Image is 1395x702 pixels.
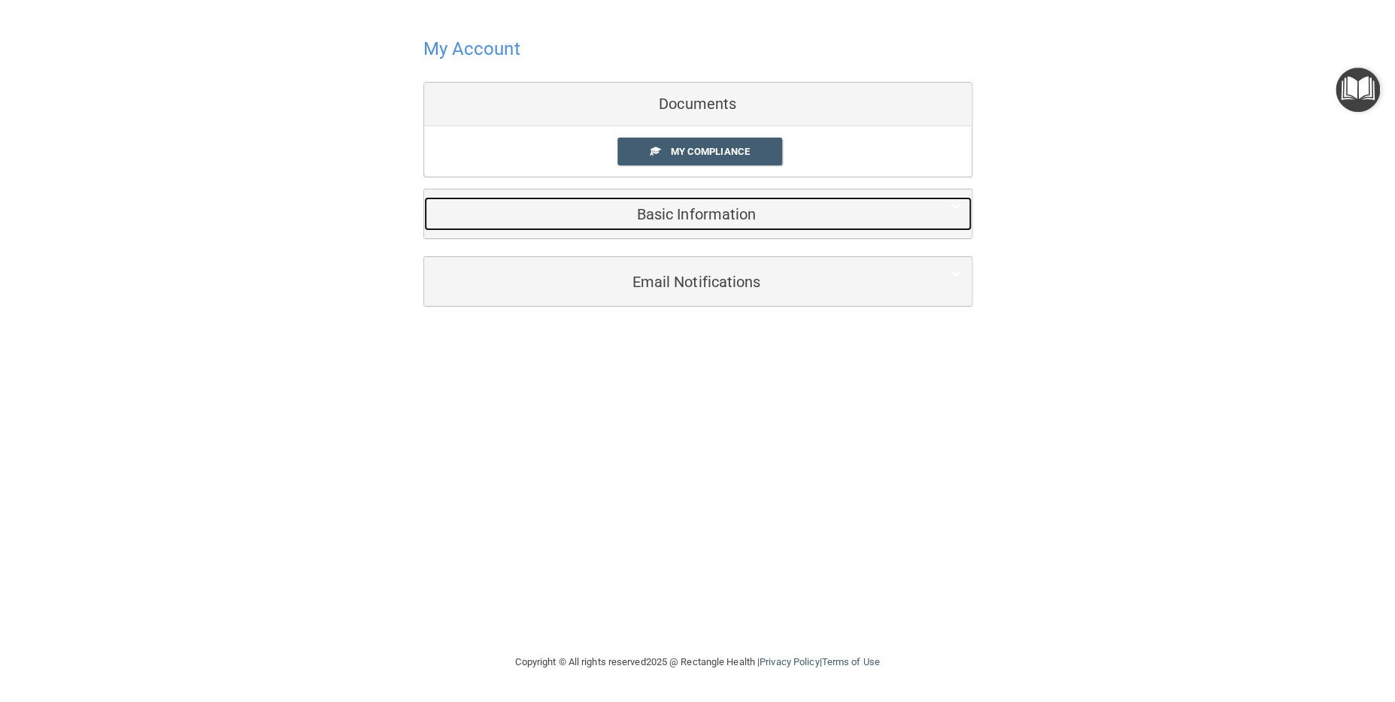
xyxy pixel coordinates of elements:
[423,638,972,686] div: Copyright © All rights reserved 2025 @ Rectangle Health | |
[423,39,520,59] h4: My Account
[760,656,819,667] a: Privacy Policy
[1336,68,1380,112] button: Open Resource Center
[435,265,960,298] a: Email Notifications
[435,197,960,231] a: Basic Information
[670,146,749,157] span: My Compliance
[821,656,879,667] a: Terms of Use
[424,83,972,126] div: Documents
[435,274,914,290] h5: Email Notifications
[435,206,914,222] h5: Basic Information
